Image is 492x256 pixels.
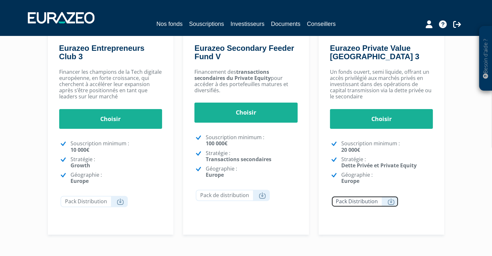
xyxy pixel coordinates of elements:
a: Documents [271,19,301,28]
a: Investisseurs [230,19,264,28]
p: Souscription minimum : [341,140,433,153]
a: Pack Distribution [331,196,399,207]
p: Un fonds ouvert, semi liquide, offrant un accès privilégié aux marchés privés en investissant dan... [330,69,433,100]
p: Géographie : [71,172,162,184]
p: Souscription minimum : [71,140,162,153]
a: Eurazeo Secondary Feeder Fund V [194,44,294,61]
a: Pack de distribution [196,190,270,201]
a: Eurazeo Entrepreneurs Club 3 [59,44,145,61]
p: Géographie : [206,166,298,178]
strong: Europe [71,177,89,184]
strong: Transactions secondaires [206,156,271,163]
a: Conseillers [307,19,336,28]
strong: Dette Privée et Private Equity [341,162,417,169]
strong: 20 000€ [341,146,360,153]
a: Choisir [194,103,298,123]
strong: Europe [206,171,224,178]
p: Stratégie : [71,156,162,169]
a: Choisir [59,109,162,129]
strong: Growth [71,162,90,169]
strong: 100 000€ [206,140,227,147]
p: Financer les champions de la Tech digitale européenne, en forte croissance, qui cherchent à accél... [59,69,162,100]
p: Besoin d'aide ? [482,29,489,88]
a: Pack Distribution [60,196,128,207]
a: Eurazeo Private Value [GEOGRAPHIC_DATA] 3 [330,44,419,61]
a: Choisir [330,109,433,129]
strong: transactions secondaires du Private Equity [194,68,271,82]
p: Stratégie : [206,150,298,162]
strong: Europe [341,177,359,184]
p: Souscription minimum : [206,134,298,147]
p: Géographie : [341,172,433,184]
p: Stratégie : [341,156,433,169]
a: Souscriptions [189,19,224,28]
a: Nos fonds [156,19,182,29]
strong: 10 000€ [71,146,89,153]
p: Financement des pour accéder à des portefeuilles matures et diversifiés. [194,69,298,94]
img: 1732889491-logotype_eurazeo_blanc_rvb.png [28,12,94,24]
